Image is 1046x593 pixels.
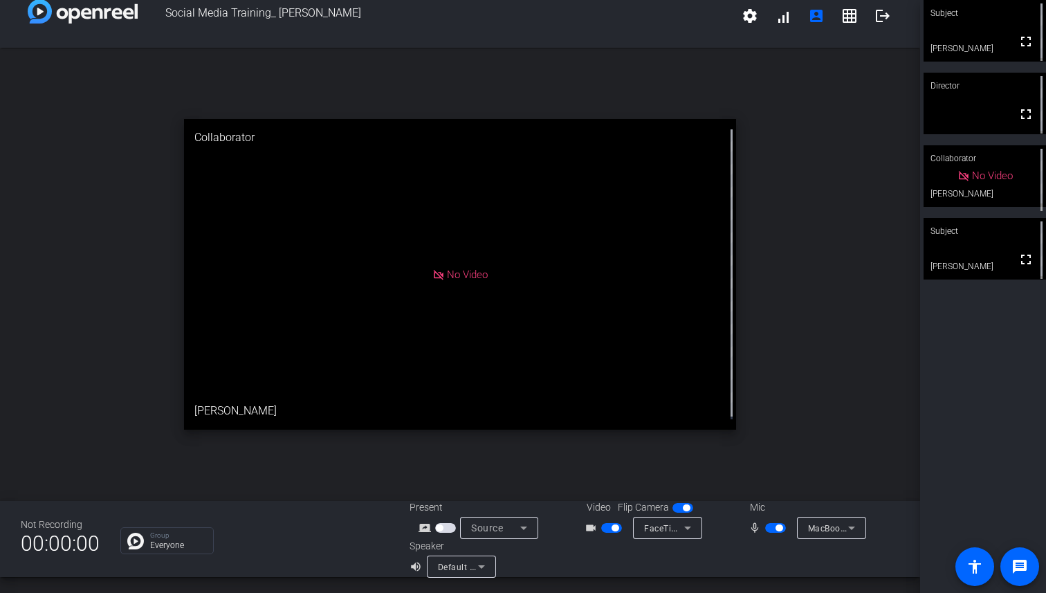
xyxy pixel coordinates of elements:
[1018,106,1034,122] mat-icon: fullscreen
[874,8,891,24] mat-icon: logout
[924,73,1046,99] div: Director
[1018,251,1034,268] mat-icon: fullscreen
[184,119,736,156] div: Collaborator
[438,561,605,572] span: Default - MacBook Pro Speakers (Built-in)
[966,558,983,575] mat-icon: accessibility
[924,218,1046,244] div: Subject
[736,500,874,515] div: Mic
[471,522,503,533] span: Source
[644,522,787,533] span: FaceTime HD Camera (CDBF:5350)
[1018,33,1034,50] mat-icon: fullscreen
[410,500,548,515] div: Present
[587,500,611,515] span: Video
[447,268,488,280] span: No Video
[21,518,100,532] div: Not Recording
[618,500,669,515] span: Flip Camera
[150,541,206,549] p: Everyone
[841,8,858,24] mat-icon: grid_on
[585,520,601,536] mat-icon: videocam_outline
[742,8,758,24] mat-icon: settings
[1011,558,1028,575] mat-icon: message
[749,520,765,536] mat-icon: mic_none
[924,145,1046,172] div: Collaborator
[127,533,144,549] img: Chat Icon
[21,527,100,560] span: 00:00:00
[410,539,493,554] div: Speaker
[808,522,949,533] span: MacBook Pro Microphone (Built-in)
[419,520,435,536] mat-icon: screen_share_outline
[410,558,426,575] mat-icon: volume_up
[150,532,206,539] p: Group
[972,170,1013,182] span: No Video
[808,8,825,24] mat-icon: account_box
